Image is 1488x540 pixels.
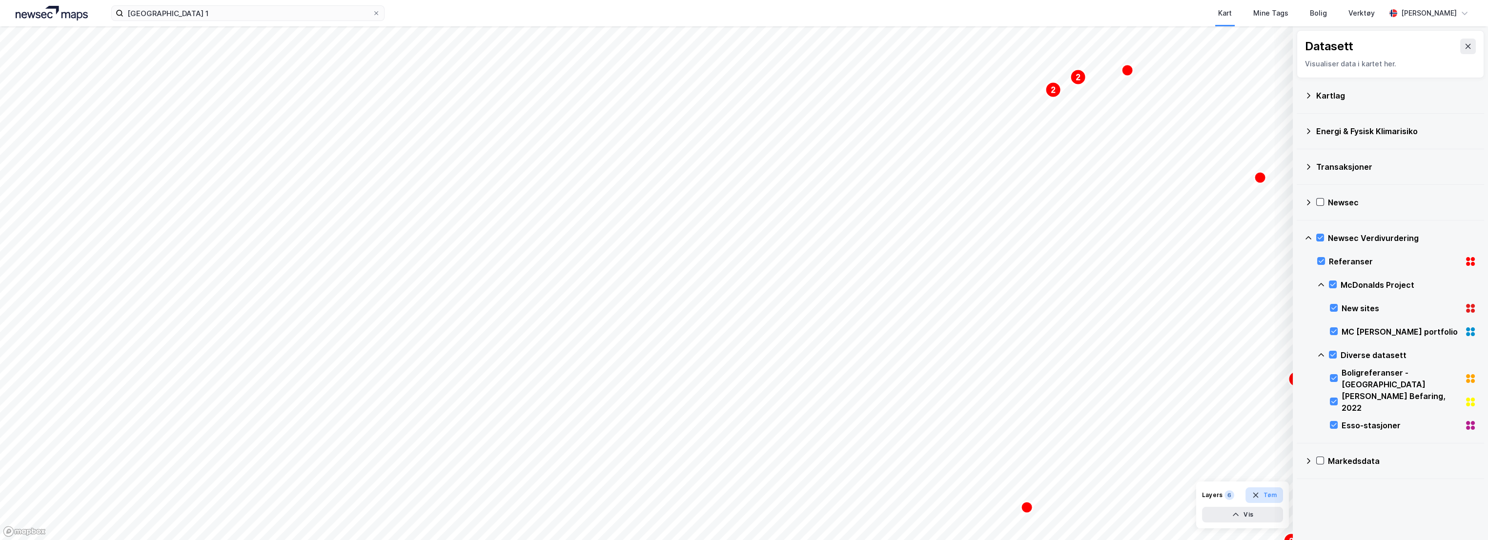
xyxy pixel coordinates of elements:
[1316,161,1476,173] div: Transaksjoner
[16,6,88,20] img: logo.a4113a55bc3d86da70a041830d287a7e.svg
[1341,279,1476,291] div: McDonalds Project
[1329,256,1461,267] div: Referanser
[1348,7,1375,19] div: Verktøy
[1328,232,1476,244] div: Newsec Verdivurdering
[1253,7,1288,19] div: Mine Tags
[1021,501,1033,513] div: Map marker
[1316,90,1476,101] div: Kartlag
[1254,172,1266,183] div: Map marker
[1342,302,1461,314] div: New sites
[1342,420,1461,431] div: Esso-stasjoner
[1224,490,1234,500] div: 6
[1342,390,1461,414] div: [PERSON_NAME] Befaring, 2022
[1121,64,1133,76] div: Map marker
[1310,7,1327,19] div: Bolig
[1202,507,1283,522] button: Vis
[1305,39,1353,54] div: Datasett
[1439,493,1488,540] iframe: Chat Widget
[1439,493,1488,540] div: Kontrollprogram for chat
[1328,197,1476,208] div: Newsec
[1202,491,1223,499] div: Layers
[1045,82,1061,98] div: Map marker
[1316,125,1476,137] div: Energi & Fysisk Klimarisiko
[1341,349,1476,361] div: Diverse datasett
[123,6,372,20] input: Søk på adresse, matrikkel, gårdeiere, leietakere eller personer
[1401,7,1457,19] div: [PERSON_NAME]
[1051,86,1056,94] text: 2
[1342,326,1461,338] div: MC [PERSON_NAME] portfolio
[1305,58,1476,70] div: Visualiser data i kartet her.
[3,526,46,537] a: Mapbox homepage
[1245,487,1283,503] button: Tøm
[1288,371,1304,387] div: Map marker
[1218,7,1232,19] div: Kart
[1070,69,1086,85] div: Map marker
[1328,455,1476,467] div: Markedsdata
[1076,73,1080,81] text: 2
[1342,367,1461,390] div: Boligreferanser - [GEOGRAPHIC_DATA]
